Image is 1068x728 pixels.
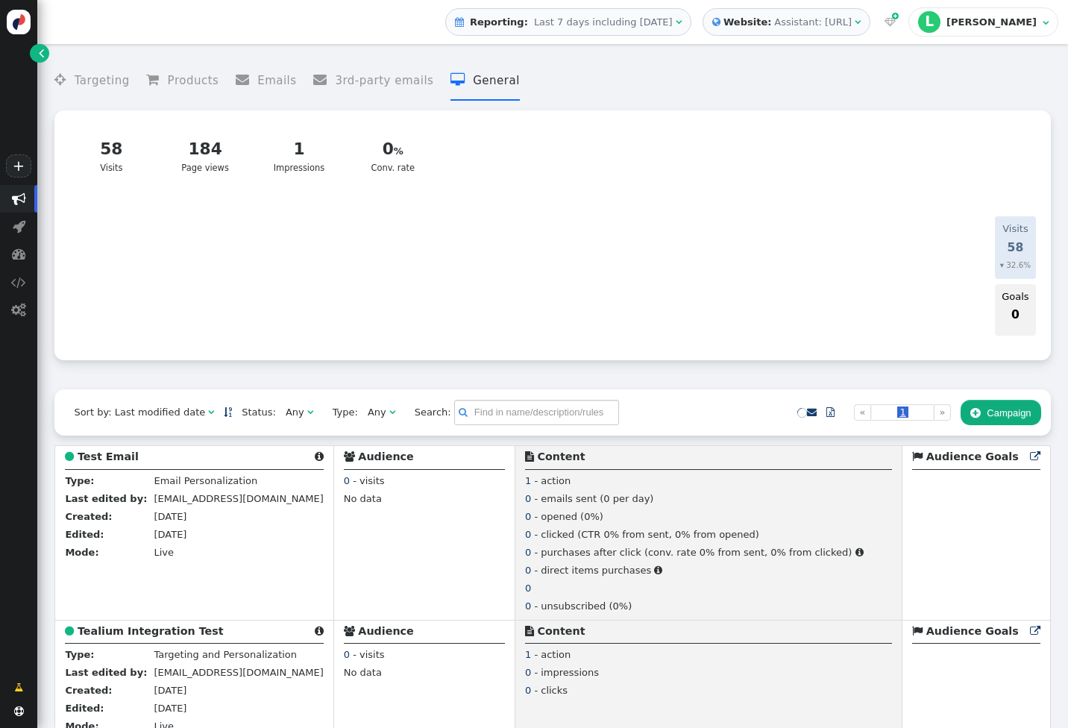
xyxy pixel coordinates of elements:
[538,625,585,637] b: Content
[286,405,304,420] div: Any
[154,547,174,558] span: Live
[525,547,531,558] span: 0
[154,649,297,660] span: Targeting and Personalization
[525,565,531,576] span: 0
[78,625,224,637] b: Tealium Integration Test
[65,649,94,660] b: Type:
[171,137,239,175] div: Page views
[999,221,1032,237] td: Visits
[232,405,276,420] span: Status:
[807,407,817,417] span: 
[265,137,333,162] div: 1
[344,475,350,486] span: 0
[1030,625,1040,637] a: 
[236,61,297,101] li: Emails
[525,583,531,594] span: 0
[265,137,333,175] div: Impressions
[154,511,186,522] span: [DATE]
[224,407,232,417] span: Sorted in descending order
[534,565,651,576] span: - direct items purchases
[65,685,112,696] b: Created:
[74,405,205,420] div: Sort by: Last modified date
[154,475,257,486] span: Email Personalization
[525,511,531,522] span: 0
[344,649,350,660] span: 0
[999,289,1032,305] td: Goals
[912,626,923,636] span: 
[454,400,619,425] input: Find in name/description/rules
[7,10,31,34] img: logo-icon.svg
[525,685,531,696] span: 0
[1008,241,1024,254] span: 58
[65,626,74,636] span: 
[313,61,433,101] li: 3rd-party emails
[344,493,382,504] span: No data
[65,547,98,558] b: Mode:
[39,45,44,60] span: 
[534,547,767,558] span: - purchases after click (conv. rate 0% from sent,
[54,73,74,87] span: 
[855,547,864,557] span: 
[358,625,413,637] b: Audience
[307,407,313,417] span: 
[525,451,534,462] span: 
[12,192,26,206] span: 
[525,649,531,660] span: 1
[12,247,26,261] span: 
[359,137,427,175] div: Conv. rate
[675,529,759,540] span: 0% from opened)
[353,475,384,486] span: - visits
[315,451,324,462] span: 
[817,400,844,425] a: 
[257,129,342,183] a: 1Impressions
[54,61,129,101] li: Targeting
[525,493,531,504] span: 0
[525,600,531,612] span: 0
[1030,451,1040,462] span: 
[368,405,386,420] div: Any
[534,475,571,486] span: - action
[69,129,154,183] a: 58Visits
[208,407,214,417] span: 
[1043,18,1049,28] span: 
[1030,626,1040,636] span: 
[467,16,531,28] b: Reporting:
[78,137,146,162] div: 58
[882,15,899,30] a:  
[676,17,682,27] span: 
[885,17,896,27] span: 
[163,129,248,183] a: 184Page views
[450,61,520,101] li: General
[65,493,147,504] b: Last edited by:
[313,73,335,87] span: 
[65,511,112,522] b: Created:
[14,680,23,695] span: 
[323,405,358,420] span: Type:
[854,404,871,421] a: «
[538,451,585,462] b: Content
[146,61,219,101] li: Products
[774,15,852,30] div: Assistant: [URL]
[65,667,147,678] b: Last edited by:
[171,137,239,162] div: 184
[154,529,186,540] span: [DATE]
[353,649,384,660] span: - visits
[1030,451,1040,462] a: 
[146,73,167,87] span: 
[807,407,817,418] a: 
[14,706,24,716] span: 
[11,275,26,289] span: 
[459,405,468,420] span: 
[525,529,531,540] span: 0
[358,451,413,462] b: Audience
[534,667,599,678] span: - impressions
[961,400,1041,425] button: Campaign
[918,11,940,34] div: L
[525,475,531,486] span: 1
[65,475,94,486] b: Type:
[934,404,951,421] a: »
[826,407,835,417] span: 
[525,667,531,678] span: 0
[770,547,852,558] span: 0% from clicked)
[65,529,104,540] b: Edited:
